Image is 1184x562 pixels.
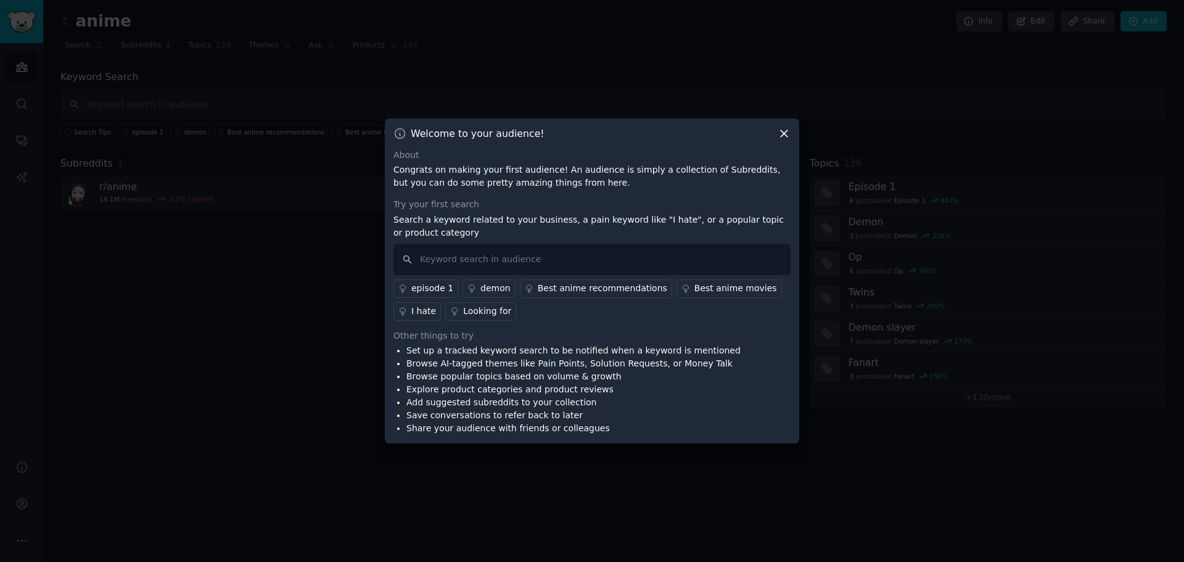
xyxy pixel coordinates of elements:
div: Best anime movies [694,282,777,295]
div: episode 1 [411,282,453,295]
input: Keyword search in audience [393,244,791,275]
a: Best anime recommendations [520,279,672,298]
div: Looking for [463,305,511,318]
p: Search a keyword related to your business, a pain keyword like "I hate", or a popular topic or pr... [393,213,791,239]
div: I hate [411,305,436,318]
div: Other things to try [393,329,791,342]
div: Try your first search [393,198,791,211]
li: Browse AI-tagged themes like Pain Points, Solution Requests, or Money Talk [406,357,741,370]
li: Browse popular topics based on volume & growth [406,370,741,383]
div: Best anime recommendations [538,282,667,295]
a: Best anime movies [676,279,782,298]
a: I hate [393,302,441,321]
p: Congrats on making your first audience! An audience is simply a collection of Subreddits, but you... [393,163,791,189]
div: demon [480,282,511,295]
li: Add suggested subreddits to your collection [406,396,741,409]
a: episode 1 [393,279,458,298]
li: Explore product categories and product reviews [406,383,741,396]
li: Share your audience with friends or colleagues [406,422,741,435]
li: Set up a tracked keyword search to be notified when a keyword is mentioned [406,344,741,357]
li: Save conversations to refer back to later [406,409,741,422]
a: demon [462,279,516,298]
div: About [393,149,791,162]
h3: Welcome to your audience! [411,127,545,140]
a: Looking for [445,302,516,321]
